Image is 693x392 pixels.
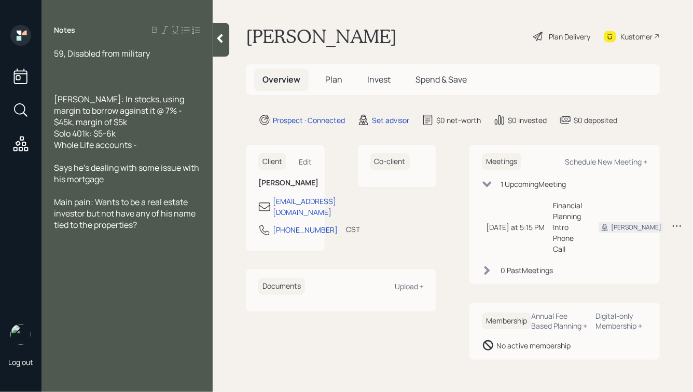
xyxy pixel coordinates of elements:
[54,162,201,185] span: Says he's dealing with some issue with his mortgage
[54,25,75,35] label: Notes
[482,313,531,330] h6: Membership
[299,157,312,167] div: Edit
[508,115,547,126] div: $0 invested
[415,74,467,85] span: Spend & Save
[611,223,661,232] div: [PERSON_NAME]
[501,179,566,190] div: 1 Upcoming Meeting
[54,128,116,139] span: Solo 401k: $5-6k
[395,281,424,291] div: Upload +
[565,157,647,167] div: Schedule New Meeting +
[549,31,590,42] div: Plan Delivery
[596,311,647,331] div: Digital-only Membership +
[258,179,312,187] h6: [PERSON_NAME]
[370,153,410,170] h6: Co-client
[54,48,150,59] span: 59, Disabled from military
[531,311,588,331] div: Annual Fee Based Planning +
[496,340,571,351] div: No active membership
[372,115,409,126] div: Set advisor
[346,224,360,235] div: CST
[273,115,345,126] div: Prospect · Connected
[258,153,286,170] h6: Client
[8,357,33,367] div: Log out
[54,93,186,128] span: [PERSON_NAME]: In stocks, using margin to borrow against it @ 7% - $45k, margin of $5k
[258,278,305,295] h6: Documents
[54,139,137,151] span: Whole Life accounts -
[54,196,197,231] span: Main pain: Wants to be a real estate investor but not have any of his name tied to the properties?
[482,153,521,170] h6: Meetings
[367,74,391,85] span: Invest
[10,324,31,345] img: hunter_neumayer.jpg
[501,265,553,276] div: 0 Past Meeting s
[246,25,397,48] h1: [PERSON_NAME]
[553,200,582,254] div: Financial Planning Intro Phone Call
[262,74,300,85] span: Overview
[486,222,545,233] div: [DATE] at 5:15 PM
[325,74,342,85] span: Plan
[620,31,653,42] div: Kustomer
[273,196,336,218] div: [EMAIL_ADDRESS][DOMAIN_NAME]
[574,115,617,126] div: $0 deposited
[273,224,338,235] div: [PHONE_NUMBER]
[436,115,481,126] div: $0 net-worth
